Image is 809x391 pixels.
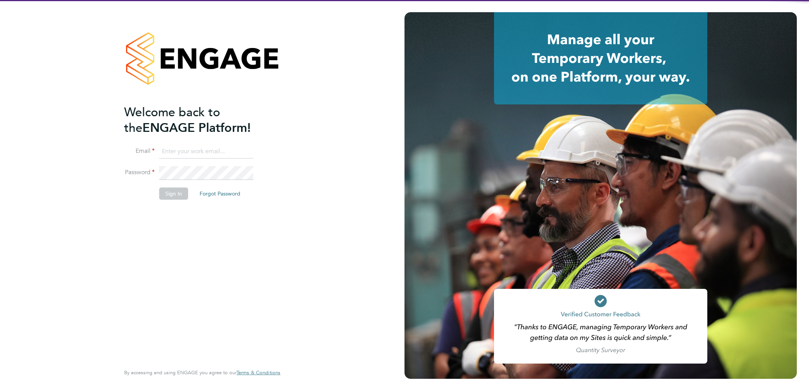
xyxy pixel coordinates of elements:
[124,105,220,135] span: Welcome back to the
[159,145,253,159] input: Enter your work email...
[193,187,246,200] button: Forgot Password
[124,147,155,155] label: Email
[159,187,188,200] button: Sign In
[124,104,273,136] h2: ENGAGE Platform!
[237,370,280,376] a: Terms & Conditions
[124,369,280,376] span: By accessing and using ENGAGE you agree to our
[124,168,155,176] label: Password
